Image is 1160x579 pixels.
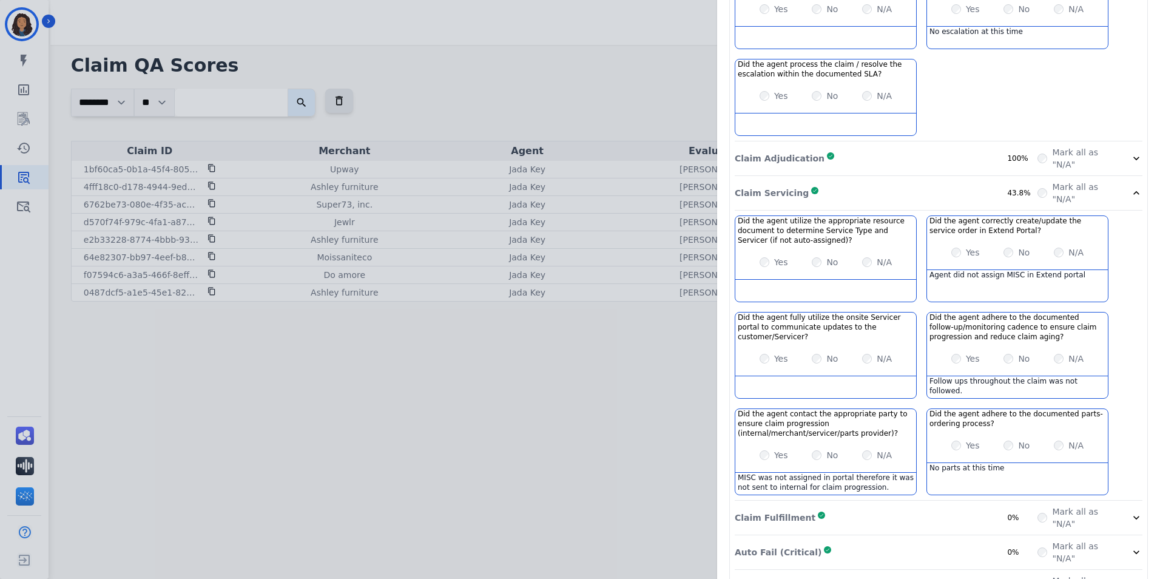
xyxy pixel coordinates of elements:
div: 0% [1007,513,1037,523]
label: No [1018,439,1030,452]
h3: Did the agent adhere to the documented parts-ordering process? [929,409,1105,428]
label: Yes [966,3,980,15]
label: No [1018,3,1030,15]
div: Agent did not assign MISC in Extend portal [927,270,1108,292]
label: Mark all as "N/A" [1052,506,1116,530]
h3: Did the agent correctly create/update the service order in Extend Portal? [929,216,1105,235]
h3: Did the agent contact the appropriate party to ensure claim progression (internal/merchant/servic... [738,409,914,438]
label: No [1018,246,1030,259]
h3: Did the agent process the claim / resolve the escalation within the documented SLA? [738,59,914,79]
label: N/A [877,90,892,102]
label: N/A [877,449,892,461]
div: 100% [1007,154,1037,163]
p: Claim Fulfillment [735,512,815,524]
label: Yes [966,439,980,452]
p: Claim Servicing [735,187,809,199]
div: No escalation at this time [927,27,1108,49]
div: MISC was not assigned in portal therefore it was not sent to internal for claim progression. [735,473,916,495]
label: Yes [966,353,980,365]
label: Mark all as "N/A" [1052,540,1116,564]
div: 43.8% [1007,188,1037,198]
label: Mark all as "N/A" [1052,181,1116,205]
label: N/A [1068,3,1084,15]
label: N/A [877,256,892,268]
div: No parts at this time [927,463,1108,485]
h3: Did the agent adhere to the documented follow-up/monitoring cadence to ensure claim progression a... [929,313,1105,342]
div: 0% [1007,547,1037,557]
label: No [1018,353,1030,365]
div: Follow ups throughout the claim was not followed. [927,376,1108,398]
label: Yes [774,3,788,15]
label: Mark all as "N/A" [1052,146,1116,171]
label: N/A [1068,439,1084,452]
label: N/A [877,353,892,365]
p: Claim Adjudication [735,152,824,164]
label: Yes [774,449,788,461]
label: Yes [774,90,788,102]
label: Yes [966,246,980,259]
h3: Did the agent utilize the appropriate resource document to determine Service Type and Servicer (i... [738,216,914,245]
label: No [826,449,838,461]
label: N/A [1068,246,1084,259]
label: No [826,3,838,15]
label: N/A [1068,353,1084,365]
p: Auto Fail (Critical) [735,546,821,558]
label: Yes [774,353,788,365]
label: No [826,256,838,268]
label: N/A [877,3,892,15]
label: Yes [774,256,788,268]
h3: Did the agent fully utilize the onsite Servicer portal to communicate updates to the customer/Ser... [738,313,914,342]
label: No [826,90,838,102]
label: No [826,353,838,365]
